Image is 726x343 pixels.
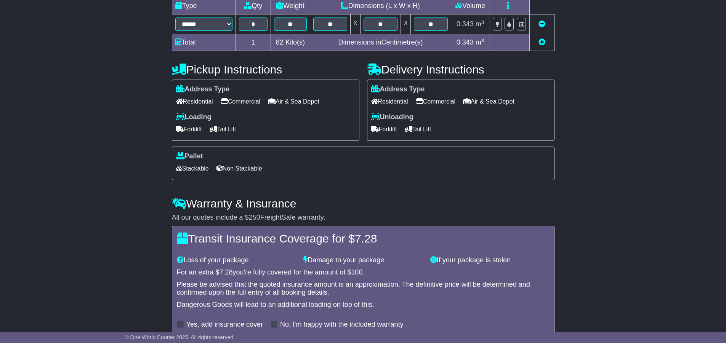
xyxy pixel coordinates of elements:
span: Air & Sea Depot [268,96,319,107]
td: x [350,14,360,34]
h4: Delivery Instructions [367,63,555,76]
span: 250 [249,214,260,221]
span: 0.343 [457,20,474,28]
label: No, I'm happy with the included warranty [280,321,404,329]
div: Dangerous Goods will lead to an additional loading on top of this. [177,301,550,309]
span: Commercial [221,96,260,107]
span: Air & Sea Depot [463,96,514,107]
label: Address Type [176,85,230,94]
sup: 3 [481,38,484,43]
div: If your package is stolen [426,256,553,265]
label: Loading [176,113,212,121]
span: Tail Lift [210,123,236,135]
span: Commercial [416,96,455,107]
div: Damage to your package [300,256,426,265]
span: 100 [351,268,362,276]
td: Dimensions in Centimetre(s) [310,34,451,51]
a: Remove this item [538,20,545,28]
span: 0.343 [457,38,474,46]
label: Address Type [371,85,425,94]
span: © One World Courier 2025. All rights reserved. [125,334,235,340]
h4: Transit Insurance Coverage for $ [177,232,550,245]
span: m [476,20,484,28]
span: Residential [371,96,408,107]
span: 82 [276,38,284,46]
span: 7.28 [220,268,233,276]
label: Unloading [371,113,413,121]
div: All our quotes include a $ FreightSafe warranty. [172,214,555,222]
span: Non Stackable [216,163,262,174]
label: Pallet [176,152,203,161]
span: Tail Lift [405,123,431,135]
td: Kilo(s) [271,34,310,51]
span: Residential [176,96,213,107]
span: m [476,38,484,46]
span: 7.28 [355,232,377,245]
label: Yes, add insurance cover [186,321,263,329]
h4: Warranty & Insurance [172,197,555,210]
div: Loss of your package [173,256,300,265]
span: Forklift [371,123,397,135]
td: x [401,14,411,34]
h4: Pickup Instructions [172,63,359,76]
span: Stackable [176,163,209,174]
td: 1 [236,34,271,51]
a: Add new item [538,38,545,46]
div: Please be advised that the quoted insurance amount is an approximation. The definitive price will... [177,281,550,297]
sup: 3 [481,19,484,25]
td: Total [172,34,236,51]
div: For an extra $ you're fully covered for the amount of $ . [177,268,550,277]
span: Forklift [176,123,202,135]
